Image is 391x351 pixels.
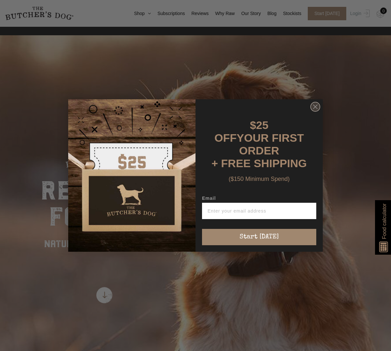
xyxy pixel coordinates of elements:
[202,196,316,203] label: Email
[380,203,388,239] span: Food calculator
[202,203,316,219] input: Enter your email address
[310,102,320,112] button: Close dialog
[214,119,268,144] span: $25 OFF
[202,229,316,245] button: Start [DATE]
[211,132,307,169] span: YOUR FIRST ORDER + FREE SHIPPING
[228,176,289,182] span: ($150 Minimum Spend)
[68,99,195,252] img: d0d537dc-5429-4832-8318-9955428ea0a1.jpeg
